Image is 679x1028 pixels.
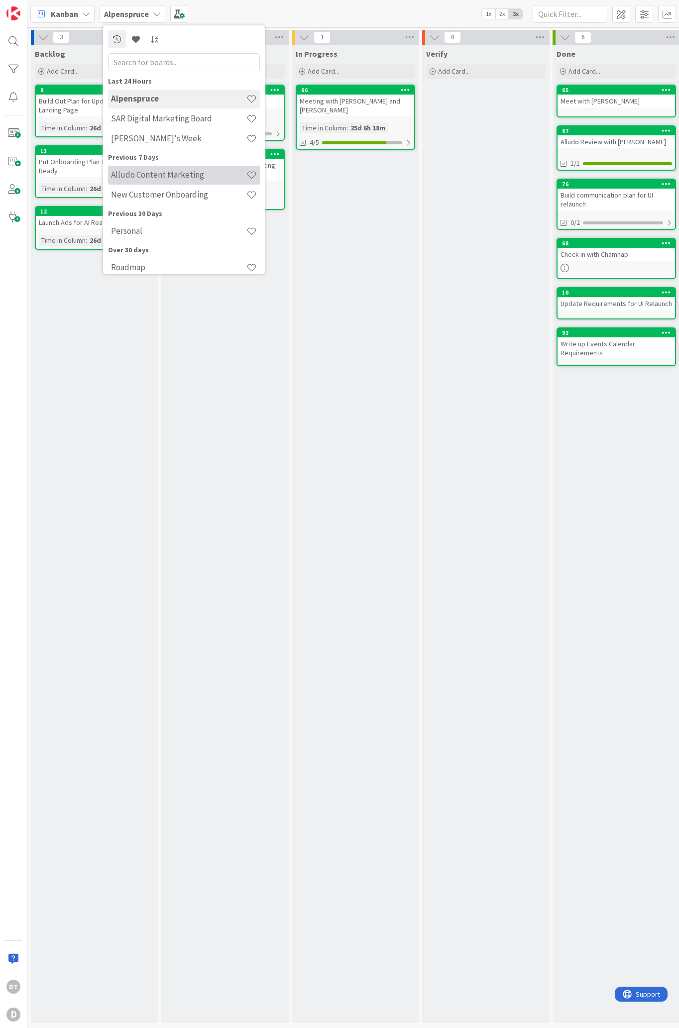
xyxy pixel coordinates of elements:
[39,235,86,246] div: Time in Column
[111,170,246,180] h4: Alludo Content Marketing
[108,208,260,219] div: Previous 30 Days
[108,152,260,163] div: Previous 7 Days
[36,155,153,177] div: Put Onboarding Plan Together for AI-Ready
[301,87,414,94] div: 66
[562,329,675,336] div: 93
[297,86,414,95] div: 66
[36,216,153,229] div: Launch Ads for AI Ready
[482,9,495,19] span: 1x
[558,239,675,261] div: 68Check in with Chamnap
[6,6,20,20] img: Visit kanbanzone.com
[558,328,675,359] div: 93Write up Events Calendar Requirements
[86,235,87,246] span: :
[570,158,580,169] span: 1/1
[568,67,600,76] span: Add Card...
[111,226,246,236] h4: Personal
[108,76,260,87] div: Last 24 Hours
[40,147,153,154] div: 11
[86,122,87,133] span: :
[562,87,675,94] div: 65
[558,337,675,359] div: Write up Events Calendar Requirements
[558,328,675,337] div: 93
[39,183,86,194] div: Time in Column
[40,87,153,94] div: 9
[36,95,153,116] div: Build Out Plan for Updating Alludo Landing Page
[87,183,127,194] div: 26d 6h 40m
[558,248,675,261] div: Check in with Chamnap
[40,208,153,215] div: 12
[297,95,414,116] div: Meeting with [PERSON_NAME] and [PERSON_NAME]
[36,86,153,116] div: 9Build Out Plan for Updating Alludo Landing Page
[509,9,522,19] span: 3x
[111,190,246,200] h4: New Customer Onboarding
[86,183,87,194] span: :
[574,31,591,43] span: 6
[346,122,348,133] span: :
[111,113,246,123] h4: SAR Digital Marketing Board
[297,86,414,116] div: 66Meeting with [PERSON_NAME] and [PERSON_NAME]
[558,288,675,297] div: 10
[104,9,149,19] b: Alpenspruce
[36,146,153,177] div: 11Put Onboarding Plan Together for AI-Ready
[35,49,65,59] span: Backlog
[558,126,675,135] div: 67
[36,207,153,229] div: 12Launch Ads for AI Ready
[558,288,675,310] div: 10Update Requirements for UI Relaunch
[87,235,127,246] div: 26d 6h 40m
[570,217,580,228] span: 0/2
[314,31,331,43] span: 1
[21,1,45,13] span: Support
[562,289,675,296] div: 10
[558,95,675,107] div: Meet with [PERSON_NAME]
[558,126,675,148] div: 67Alludo Review with [PERSON_NAME]
[438,67,470,76] span: Add Card...
[36,146,153,155] div: 11
[6,1008,20,1022] div: D
[310,137,319,148] span: 4/5
[558,86,675,107] div: 65Meet with [PERSON_NAME]
[39,122,86,133] div: Time in Column
[426,49,448,59] span: Verify
[444,31,461,43] span: 0
[557,49,575,59] span: Done
[562,181,675,188] div: 76
[533,5,607,23] input: Quick Filter...
[111,94,246,103] h4: Alpenspruce
[558,86,675,95] div: 65
[87,122,127,133] div: 26d 6h 35m
[308,67,339,76] span: Add Card...
[562,240,675,247] div: 68
[36,86,153,95] div: 9
[296,49,338,59] span: In Progress
[348,122,388,133] div: 25d 6h 18m
[47,67,79,76] span: Add Card...
[108,53,260,71] input: Search for boards...
[53,31,70,43] span: 3
[108,245,260,255] div: Over 30 days
[6,980,20,994] div: DT
[558,180,675,189] div: 76
[300,122,346,133] div: Time in Column
[558,135,675,148] div: Alludo Review with [PERSON_NAME]
[51,8,78,20] span: Kanban
[558,239,675,248] div: 68
[111,133,246,143] h4: [PERSON_NAME]'s Week
[558,189,675,210] div: Build communication plan for UI relaunch
[495,9,509,19] span: 2x
[36,207,153,216] div: 12
[111,262,246,272] h4: Roadmap
[558,297,675,310] div: Update Requirements for UI Relaunch
[558,180,675,210] div: 76Build communication plan for UI relaunch
[562,127,675,134] div: 67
